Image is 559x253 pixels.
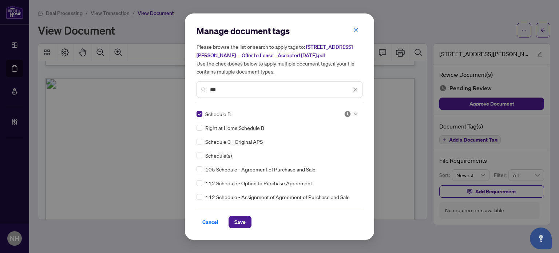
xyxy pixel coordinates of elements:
[229,216,251,228] button: Save
[353,87,358,92] span: close
[205,179,312,187] span: 112 Schedule - Option to Purchase Agreement
[197,44,353,59] span: [STREET_ADDRESS][PERSON_NAME] -- Offer to Lease - Accepted [DATE].pdf
[530,228,552,249] button: Open asap
[353,28,358,33] span: close
[205,151,232,159] span: Schedule(s)
[205,110,231,118] span: Schedule B
[205,138,263,146] span: Schedule C - Original APS
[197,43,362,75] h5: Please browse the list or search to apply tags to: Use the checkboxes below to apply multiple doc...
[344,110,358,118] span: Pending Review
[344,110,351,118] img: status
[202,216,218,228] span: Cancel
[197,25,362,37] h2: Manage document tags
[234,216,246,228] span: Save
[205,124,264,132] span: Right at Home Schedule B
[205,193,350,201] span: 142 Schedule - Assignment of Agreement of Purchase and Sale
[205,165,316,173] span: 105 Schedule - Agreement of Purchase and Sale
[197,216,224,228] button: Cancel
